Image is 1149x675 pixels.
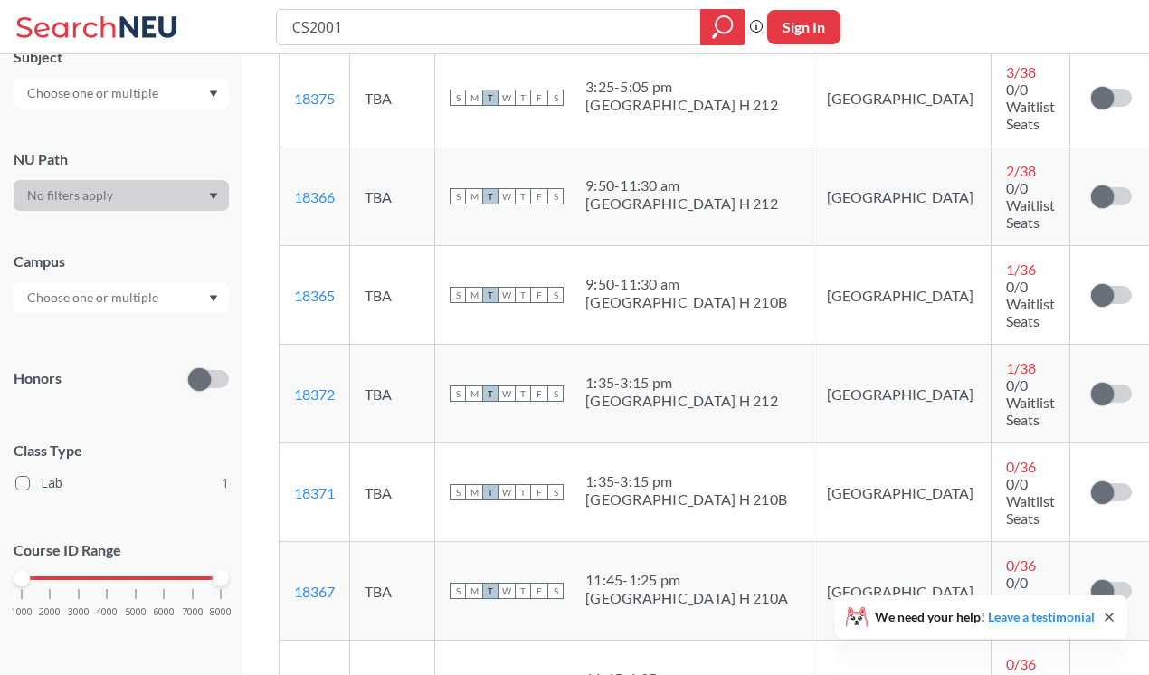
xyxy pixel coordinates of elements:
div: [GEOGRAPHIC_DATA] H 210B [585,293,787,311]
label: Lab [15,471,229,495]
p: Course ID Range [14,540,229,561]
span: 0/0 Waitlist Seats [1006,278,1055,329]
span: S [450,385,466,402]
span: S [547,484,564,500]
div: Dropdown arrow [14,180,229,211]
td: [GEOGRAPHIC_DATA] [812,542,991,641]
span: T [515,484,531,500]
span: S [450,287,466,303]
span: M [466,583,482,599]
span: 0 / 36 [1006,655,1036,672]
span: F [531,287,547,303]
span: 1000 [11,607,33,617]
span: 1 [222,473,229,493]
span: S [450,90,466,106]
span: 2 / 38 [1006,162,1036,179]
a: 18365 [294,287,335,304]
span: S [450,188,466,204]
div: Subject [14,47,229,67]
div: 9:50 - 11:30 am [585,275,787,293]
span: T [515,188,531,204]
div: [GEOGRAPHIC_DATA] H 212 [585,392,778,410]
div: [GEOGRAPHIC_DATA] H 210A [585,589,788,607]
span: S [547,385,564,402]
span: 3 / 38 [1006,63,1036,81]
span: Class Type [14,441,229,461]
span: 8000 [210,607,232,617]
span: M [466,385,482,402]
a: 18371 [294,484,335,501]
a: 18366 [294,188,335,205]
span: 4000 [96,607,118,617]
span: S [547,583,564,599]
input: Choose one or multiple [18,82,170,104]
span: W [499,188,515,204]
span: M [466,287,482,303]
span: M [466,188,482,204]
span: T [482,188,499,204]
div: [GEOGRAPHIC_DATA] H 212 [585,96,778,114]
td: TBA [350,49,435,147]
span: T [515,287,531,303]
span: T [482,287,499,303]
span: 1 / 38 [1006,359,1036,376]
span: 0/0 Waitlist Seats [1006,376,1055,428]
span: 2000 [39,607,61,617]
span: S [547,188,564,204]
div: 9:50 - 11:30 am [585,176,778,195]
span: F [531,90,547,106]
svg: Dropdown arrow [209,90,218,98]
a: 18372 [294,385,335,403]
span: T [515,90,531,106]
span: 0 / 36 [1006,556,1036,574]
span: F [531,385,547,402]
div: Dropdown arrow [14,282,229,313]
input: Choose one or multiple [18,287,170,309]
span: 0/0 Waitlist Seats [1006,81,1055,132]
span: T [515,385,531,402]
div: Campus [14,252,229,271]
a: Leave a testimonial [988,609,1095,624]
td: [GEOGRAPHIC_DATA] [812,147,991,246]
span: 7000 [182,607,204,617]
p: Honors [14,368,62,389]
a: 18375 [294,90,335,107]
span: 6000 [153,607,175,617]
span: T [482,583,499,599]
span: 3000 [68,607,90,617]
div: magnifying glass [700,9,745,45]
svg: Dropdown arrow [209,193,218,200]
span: F [531,484,547,500]
td: TBA [350,443,435,542]
td: TBA [350,345,435,443]
td: [GEOGRAPHIC_DATA] [812,345,991,443]
span: F [531,583,547,599]
span: 0 / 36 [1006,458,1036,475]
span: 0/0 Waitlist Seats [1006,179,1055,231]
span: W [499,484,515,500]
span: We need your help! [875,611,1095,623]
td: TBA [350,246,435,345]
span: W [499,583,515,599]
span: W [499,90,515,106]
span: S [450,484,466,500]
div: 1:35 - 3:15 pm [585,374,778,392]
a: 18367 [294,583,335,600]
span: 1 / 36 [1006,261,1036,278]
td: TBA [350,542,435,641]
span: T [515,583,531,599]
td: TBA [350,147,435,246]
span: M [466,90,482,106]
span: S [450,583,466,599]
span: 5000 [125,607,147,617]
span: W [499,385,515,402]
span: F [531,188,547,204]
span: T [482,385,499,402]
div: 3:25 - 5:05 pm [585,78,778,96]
svg: magnifying glass [712,14,734,40]
span: W [499,287,515,303]
div: NU Path [14,149,229,169]
svg: Dropdown arrow [209,295,218,302]
div: [GEOGRAPHIC_DATA] H 212 [585,195,778,213]
td: [GEOGRAPHIC_DATA] [812,443,991,542]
